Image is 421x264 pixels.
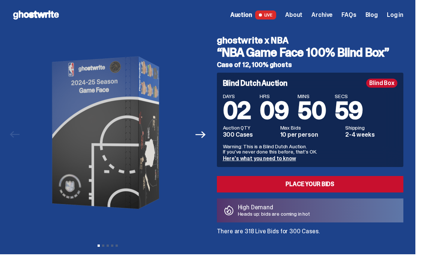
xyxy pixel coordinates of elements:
[260,94,289,99] span: HRS
[311,12,332,18] a: Archive
[280,132,341,138] dd: 10 per person
[298,94,326,99] span: MINS
[25,30,190,236] img: NBA-Hero-1.png
[102,245,104,247] button: View slide 2
[217,36,404,45] h4: ghostwrite x NBA
[223,144,398,154] p: Warning: This is a Blind Dutch Auction. If you’ve never done this before, that’s OK.
[230,12,252,18] span: Auction
[280,125,341,130] dt: Max Bids
[285,12,302,18] a: About
[238,211,310,216] p: Heads up: bids are coming in hot
[116,245,118,247] button: View slide 5
[335,94,363,99] span: SECS
[223,79,287,87] h4: Blind Dutch Auction
[230,10,276,19] a: Auction LIVE
[107,245,109,247] button: View slide 3
[238,204,310,210] p: High Demand
[255,10,277,19] span: LIVE
[365,12,378,18] a: Blog
[341,12,356,18] a: FAQs
[223,125,276,130] dt: Auction QTY
[387,12,403,18] a: Log in
[192,126,209,143] button: Next
[98,245,100,247] button: View slide 1
[260,95,289,126] span: 09
[298,95,326,126] span: 50
[345,132,397,138] dd: 2-4 weeks
[345,125,397,130] dt: Shipping
[217,176,404,192] a: Place your Bids
[366,79,397,88] div: Blind Box
[111,245,113,247] button: View slide 4
[217,46,404,58] h3: “NBA Game Face 100% Blind Box”
[223,95,251,126] span: 02
[223,94,251,99] span: DAYS
[223,155,296,162] a: Here's what you need to know
[223,132,276,138] dd: 300 Cases
[335,95,363,126] span: 59
[217,228,404,234] p: There are 318 Live Bids for 300 Cases.
[217,61,404,68] h5: Case of 12, 100% ghosts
